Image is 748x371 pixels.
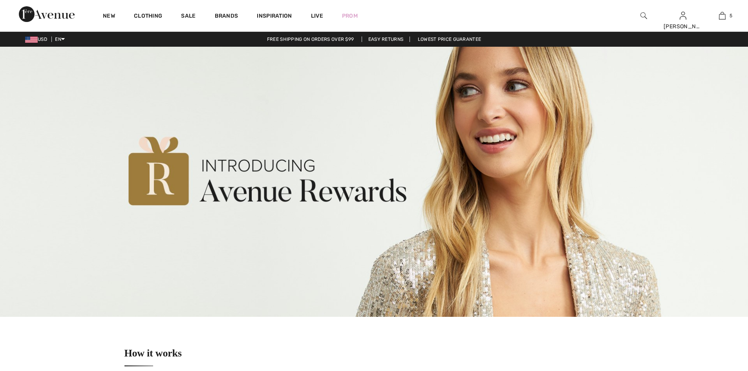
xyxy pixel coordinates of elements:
span: EN [55,37,65,42]
a: New [103,13,115,21]
a: 5 [703,11,741,20]
a: Brands [215,13,238,21]
a: Live [311,12,323,20]
span: USD [25,37,50,42]
a: Prom [342,12,358,20]
div: [PERSON_NAME] [664,22,702,31]
img: US Dollar [25,37,38,43]
span: 5 [730,12,732,19]
a: Sale [181,13,196,21]
a: Lowest Price Guarantee [411,37,488,42]
img: 1ère Avenue [19,6,75,22]
a: Free shipping on orders over $99 [261,37,360,42]
img: search the website [640,11,647,20]
span: Inspiration [257,13,292,21]
img: My Bag [719,11,726,20]
h1: How it works [124,348,182,367]
a: Clothing [134,13,162,21]
a: Easy Returns [362,37,410,42]
a: Sign In [680,12,686,19]
img: My Info [680,11,686,20]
